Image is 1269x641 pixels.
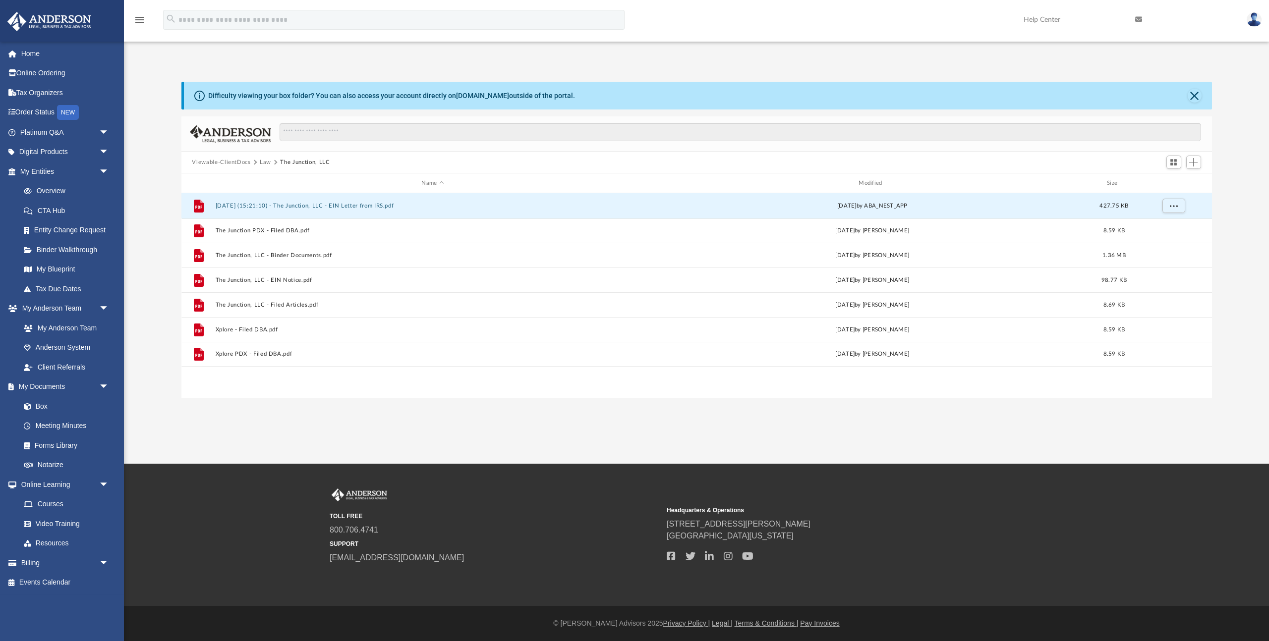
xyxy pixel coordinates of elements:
small: SUPPORT [330,539,660,548]
button: The Junction, LLC - Filed Articles.pdf [215,302,650,308]
div: © [PERSON_NAME] Advisors 2025 [124,618,1269,629]
span: 8.59 KB [1103,228,1125,233]
div: [DATE] by [PERSON_NAME] [655,276,1090,285]
img: Anderson Advisors Platinum Portal [330,488,389,501]
span: arrow_drop_down [99,161,119,182]
a: Pay Invoices [800,619,839,627]
a: [STREET_ADDRESS][PERSON_NAME] [667,520,810,528]
a: Events Calendar [7,573,124,592]
span: arrow_drop_down [99,142,119,162]
a: My Anderson Teamarrow_drop_down [7,299,119,319]
span: 98.77 KB [1101,277,1126,283]
a: Terms & Conditions | [735,619,799,627]
a: Privacy Policy | [663,619,710,627]
i: search [166,13,176,24]
button: Viewable-ClientDocs [192,158,250,167]
button: Xplore - Filed DBA.pdf [215,326,650,333]
span: arrow_drop_down [99,122,119,143]
button: [DATE] (15:21:10) - The Junction, LLC - EIN Letter from IRS.pdf [215,203,650,209]
div: Name [215,179,650,188]
a: My Documentsarrow_drop_down [7,377,119,397]
img: User Pic [1247,12,1262,27]
a: Notarize [14,455,119,475]
a: Platinum Q&Aarrow_drop_down [7,122,124,142]
a: 800.706.4741 [330,526,378,534]
span: 8.59 KB [1103,327,1125,332]
a: Box [14,396,114,416]
div: [DATE] by [PERSON_NAME] [655,301,1090,310]
a: Order StatusNEW [7,103,124,123]
span: 427.75 KB [1099,203,1128,209]
i: menu [134,14,146,26]
a: Resources [14,534,119,553]
a: My Blueprint [14,260,119,279]
small: Headquarters & Operations [667,506,997,515]
div: id [185,179,210,188]
div: [DATE] by [PERSON_NAME] [655,251,1090,260]
span: arrow_drop_down [99,475,119,495]
a: Entity Change Request [14,220,124,240]
div: id [1138,179,1208,188]
a: Courses [14,494,119,514]
a: [DOMAIN_NAME] [456,92,509,100]
a: Forms Library [14,435,114,455]
a: Legal | [712,619,733,627]
button: The Junction, LLC [280,158,330,167]
span: arrow_drop_down [99,299,119,319]
a: Binder Walkthrough [14,240,124,260]
div: Modified [654,179,1090,188]
span: 1.36 MB [1102,253,1126,258]
a: My Anderson Team [14,318,114,338]
span: 8.59 KB [1103,351,1125,357]
button: Add [1186,156,1201,169]
a: My Entitiesarrow_drop_down [7,161,124,181]
div: Difficulty viewing your box folder? You can also access your account directly on outside of the p... [208,91,575,101]
div: [DATE] by [PERSON_NAME] [655,226,1090,235]
a: Meeting Minutes [14,416,119,436]
button: More options [1162,199,1185,214]
button: The Junction PDX - Filed DBA.pdf [215,227,650,234]
span: 8.69 KB [1103,302,1125,308]
a: Anderson System [14,338,119,358]
span: arrow_drop_down [99,377,119,397]
a: Home [7,44,124,63]
a: Tax Due Dates [14,279,124,299]
a: CTA Hub [14,201,124,220]
img: Anderson Advisors Platinum Portal [4,12,94,31]
small: TOLL FREE [330,512,660,521]
button: Switch to Grid View [1166,156,1181,169]
div: grid [181,193,1212,398]
input: Search files and folders [280,123,1201,142]
div: Size [1094,179,1134,188]
button: Xplore PDX - Filed DBA.pdf [215,351,650,357]
a: Overview [14,181,124,201]
a: [EMAIL_ADDRESS][DOMAIN_NAME] [330,553,464,562]
a: [GEOGRAPHIC_DATA][US_STATE] [667,532,794,540]
div: [DATE] by ABA_NEST_APP [655,202,1090,211]
button: Close [1188,89,1202,103]
a: Client Referrals [14,357,119,377]
a: Online Ordering [7,63,124,83]
button: The Junction, LLC - EIN Notice.pdf [215,277,650,283]
div: [DATE] by [PERSON_NAME] [655,350,1090,359]
span: arrow_drop_down [99,553,119,573]
a: Tax Organizers [7,83,124,103]
a: Digital Productsarrow_drop_down [7,142,124,162]
div: [DATE] by [PERSON_NAME] [655,325,1090,334]
button: Law [260,158,271,167]
a: menu [134,19,146,26]
div: NEW [57,105,79,120]
a: Video Training [14,514,114,534]
button: The Junction, LLC - Binder Documents.pdf [215,252,650,259]
a: Online Learningarrow_drop_down [7,475,119,494]
a: Billingarrow_drop_down [7,553,124,573]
